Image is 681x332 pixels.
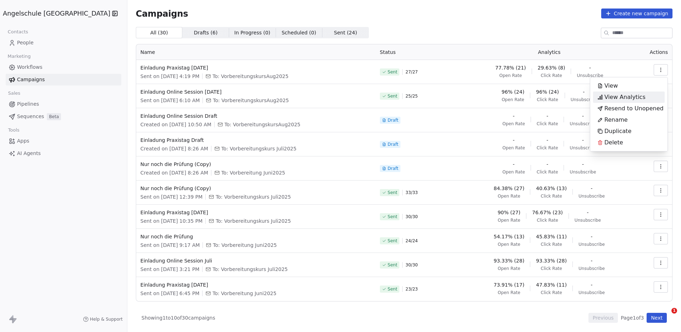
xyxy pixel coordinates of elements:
[671,308,677,314] span: 1
[593,80,665,148] div: Suggestions
[604,93,646,101] span: View Analytics
[657,308,674,325] iframe: Intercom live chat
[604,82,618,90] span: View
[604,127,631,135] span: Duplicate
[604,116,628,124] span: Rename
[604,104,664,113] span: Resend to Unopened
[604,138,623,147] span: Delete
